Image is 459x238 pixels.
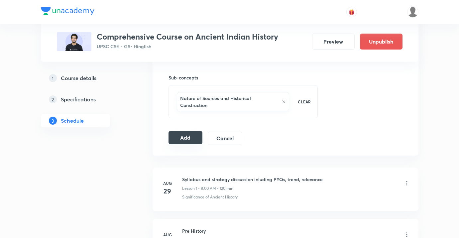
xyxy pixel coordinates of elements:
[312,34,355,50] button: Preview
[346,7,357,17] button: avatar
[41,7,94,15] img: Company Logo
[182,227,234,234] h6: Pre History
[180,95,279,109] h6: Nature of Sources and Historical Construction
[161,186,174,196] h4: 29
[182,185,233,191] p: Lesson 1 • 8:00 AM • 120 min
[49,117,57,125] p: 3
[208,132,242,145] button: Cancel
[97,43,278,50] p: UPSC CSE - GS • Hinglish
[41,71,131,85] a: 1Course details
[49,95,57,103] p: 2
[57,32,91,51] img: 7BA2FB55-E425-4700-A944-48D67C614711_plus.png
[61,95,96,103] h5: Specifications
[407,6,418,18] img: Ajit
[61,117,84,125] h5: Schedule
[61,74,96,82] h5: Course details
[349,9,355,15] img: avatar
[169,74,318,81] h6: Sub-concepts
[182,176,323,183] h6: Syllabus and strategy discussion inluding PYQs, trend, relevance
[41,7,94,17] a: Company Logo
[182,194,238,200] p: Significance of Ancient History
[161,180,174,186] h6: Aug
[298,99,311,105] p: CLEAR
[360,34,402,50] button: Unpublish
[97,32,278,42] h3: Comprehensive Course on Ancient Indian History
[49,74,57,82] p: 1
[161,232,174,238] h6: Aug
[41,93,131,106] a: 2Specifications
[169,131,203,144] button: Add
